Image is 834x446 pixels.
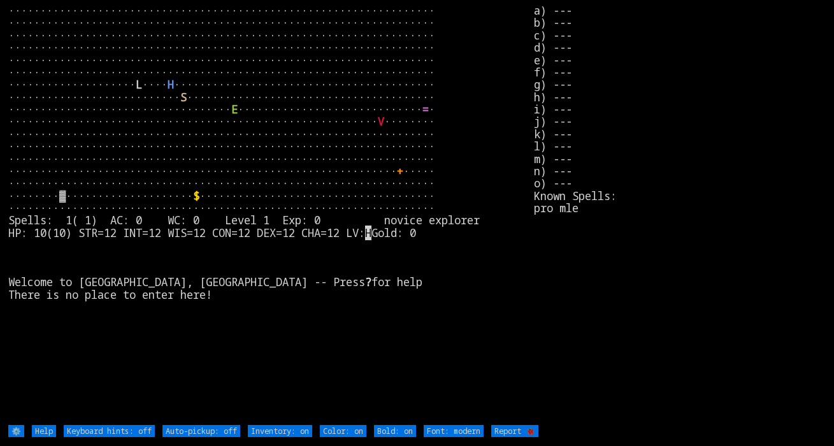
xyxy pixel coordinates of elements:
font: $ [193,189,199,203]
font: V [378,114,384,129]
input: Keyboard hints: off [64,425,155,437]
input: Help [32,425,56,437]
font: L [136,77,142,92]
input: Inventory: on [248,425,312,437]
font: E [231,102,238,117]
font: S [180,90,187,104]
mark: H [365,226,371,240]
larn: ··································································· ·····························... [8,4,534,424]
stats: a) --- b) --- c) --- d) --- e) --- f) --- g) --- h) --- i) --- j) --- k) --- l) --- m) --- n) ---... [534,4,826,424]
b: ? [365,275,371,289]
input: Font: modern [424,425,484,437]
font: + [397,164,403,178]
font: H [168,77,174,92]
input: Color: on [320,425,366,437]
font: = [422,102,429,117]
input: ⚙️ [8,425,24,437]
input: Auto-pickup: off [162,425,240,437]
input: Report 🐞 [491,425,538,437]
input: Bold: on [374,425,416,437]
